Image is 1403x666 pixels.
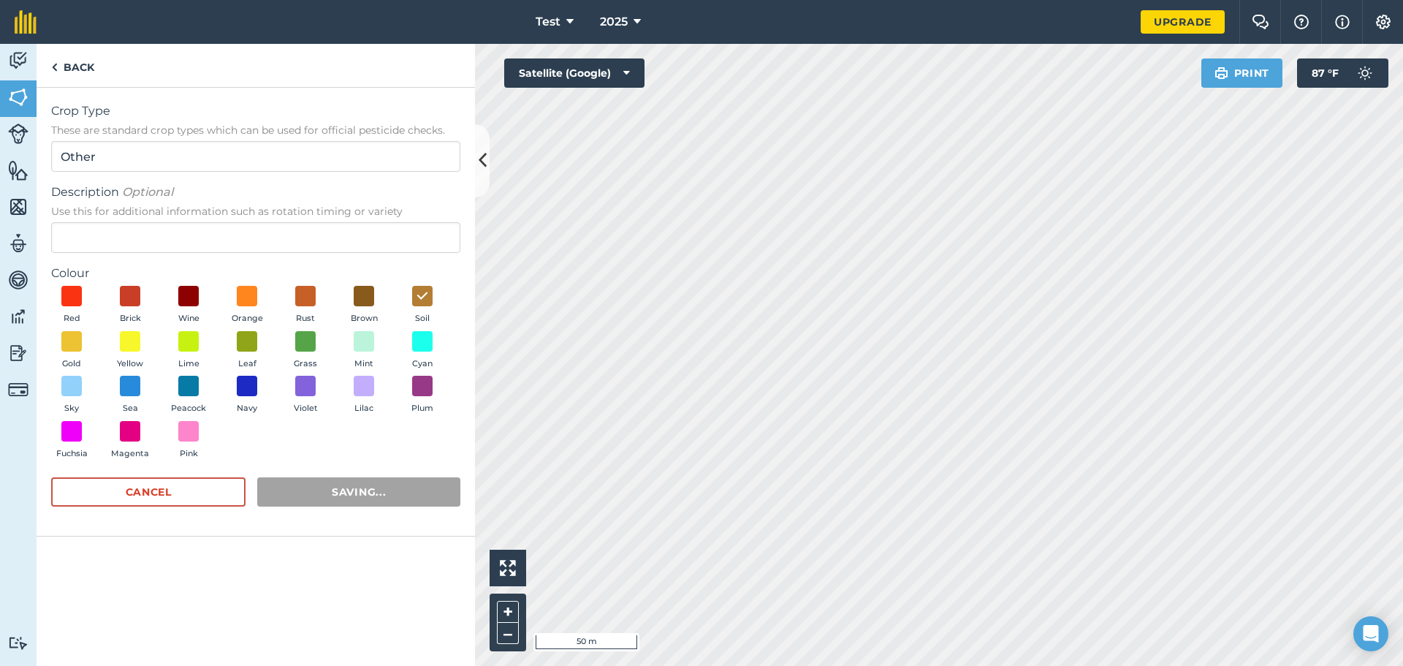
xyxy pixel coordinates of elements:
[51,183,460,201] span: Description
[56,447,88,461] span: Fuchsia
[171,402,206,415] span: Peacock
[110,421,151,461] button: Magenta
[416,287,429,305] img: svg+xml;base64,PHN2ZyB4bWxucz0iaHR0cDovL3d3dy53My5vcmcvMjAwMC9zdmciIHdpZHRoPSIxOCIgaGVpZ2h0PSIyNC...
[294,357,317,371] span: Grass
[64,312,80,325] span: Red
[402,286,443,325] button: Soil
[51,331,92,371] button: Gold
[500,560,516,576] img: Four arrows, one pointing top left, one top right, one bottom right and the last bottom left
[497,623,519,644] button: –
[51,421,92,461] button: Fuchsia
[51,141,460,172] input: Start typing to search for crop type
[110,331,151,371] button: Yellow
[8,269,28,291] img: svg+xml;base64,PD94bWwgdmVyc2lvbj0iMS4wIiBlbmNvZGluZz0idXRmLTgiPz4KPCEtLSBHZW5lcmF0b3I6IEFkb2JlIE...
[180,447,198,461] span: Pink
[8,636,28,650] img: svg+xml;base64,PD94bWwgdmVyc2lvbj0iMS4wIiBlbmNvZGluZz0idXRmLTgiPz4KPCEtLSBHZW5lcmF0b3I6IEFkb2JlIE...
[343,331,384,371] button: Mint
[122,185,173,199] em: Optional
[51,376,92,415] button: Sky
[296,312,315,325] span: Rust
[227,376,267,415] button: Navy
[402,331,443,371] button: Cyan
[1350,58,1380,88] img: svg+xml;base64,PD94bWwgdmVyc2lvbj0iMS4wIiBlbmNvZGluZz0idXRmLTgiPz4KPCEtLSBHZW5lcmF0b3I6IEFkb2JlIE...
[8,159,28,181] img: svg+xml;base64,PHN2ZyB4bWxucz0iaHR0cDovL3d3dy53My5vcmcvMjAwMC9zdmciIHdpZHRoPSI1NiIgaGVpZ2h0PSI2MC...
[123,402,138,415] span: Sea
[294,402,318,415] span: Violet
[415,312,430,325] span: Soil
[1335,13,1350,31] img: svg+xml;base64,PHN2ZyB4bWxucz0iaHR0cDovL3d3dy53My5vcmcvMjAwMC9zdmciIHdpZHRoPSIxNyIgaGVpZ2h0PSIxNy...
[1297,58,1388,88] button: 87 °F
[110,376,151,415] button: Sea
[351,312,378,325] span: Brown
[51,265,460,282] label: Colour
[497,601,519,623] button: +
[168,331,209,371] button: Lime
[111,447,149,461] span: Magenta
[168,421,209,461] button: Pink
[8,379,28,400] img: svg+xml;base64,PD94bWwgdmVyc2lvbj0iMS4wIiBlbmNvZGluZz0idXRmLTgiPz4KPCEtLSBHZW5lcmF0b3I6IEFkb2JlIE...
[51,123,460,137] span: These are standard crop types which can be used for official pesticide checks.
[1252,15,1269,29] img: Two speech bubbles overlapping with the left bubble in the forefront
[285,331,326,371] button: Grass
[64,402,79,415] span: Sky
[504,58,645,88] button: Satellite (Google)
[536,13,560,31] span: Test
[51,286,92,325] button: Red
[51,477,246,507] button: Cancel
[354,402,373,415] span: Lilac
[15,10,37,34] img: fieldmargin Logo
[110,286,151,325] button: Brick
[354,357,373,371] span: Mint
[178,312,199,325] span: Wine
[257,477,460,507] button: Saving...
[232,312,263,325] span: Orange
[51,204,460,219] span: Use this for additional information such as rotation timing or variety
[51,102,460,120] span: Crop Type
[1201,58,1283,88] button: Print
[51,58,58,76] img: svg+xml;base64,PHN2ZyB4bWxucz0iaHR0cDovL3d3dy53My5vcmcvMjAwMC9zdmciIHdpZHRoPSI5IiBoZWlnaHQ9IjI0Ii...
[8,196,28,218] img: svg+xml;base64,PHN2ZyB4bWxucz0iaHR0cDovL3d3dy53My5vcmcvMjAwMC9zdmciIHdpZHRoPSI1NiIgaGVpZ2h0PSI2MC...
[227,286,267,325] button: Orange
[1214,64,1228,82] img: svg+xml;base64,PHN2ZyB4bWxucz0iaHR0cDovL3d3dy53My5vcmcvMjAwMC9zdmciIHdpZHRoPSIxOSIgaGVpZ2h0PSIyNC...
[411,402,433,415] span: Plum
[8,306,28,328] img: svg+xml;base64,PD94bWwgdmVyc2lvbj0iMS4wIiBlbmNvZGluZz0idXRmLTgiPz4KPCEtLSBHZW5lcmF0b3I6IEFkb2JlIE...
[1141,10,1225,34] a: Upgrade
[412,357,433,371] span: Cyan
[62,357,81,371] span: Gold
[168,286,209,325] button: Wine
[1353,616,1388,651] div: Open Intercom Messenger
[402,376,443,415] button: Plum
[1375,15,1392,29] img: A cog icon
[285,286,326,325] button: Rust
[120,312,141,325] span: Brick
[1293,15,1310,29] img: A question mark icon
[343,286,384,325] button: Brown
[237,402,257,415] span: Navy
[600,13,628,31] span: 2025
[285,376,326,415] button: Violet
[117,357,143,371] span: Yellow
[37,44,109,87] a: Back
[343,376,384,415] button: Lilac
[238,357,256,371] span: Leaf
[227,331,267,371] button: Leaf
[8,86,28,108] img: svg+xml;base64,PHN2ZyB4bWxucz0iaHR0cDovL3d3dy53My5vcmcvMjAwMC9zdmciIHdpZHRoPSI1NiIgaGVpZ2h0PSI2MC...
[8,232,28,254] img: svg+xml;base64,PD94bWwgdmVyc2lvbj0iMS4wIiBlbmNvZGluZz0idXRmLTgiPz4KPCEtLSBHZW5lcmF0b3I6IEFkb2JlIE...
[1312,58,1339,88] span: 87 ° F
[8,50,28,72] img: svg+xml;base64,PD94bWwgdmVyc2lvbj0iMS4wIiBlbmNvZGluZz0idXRmLTgiPz4KPCEtLSBHZW5lcmF0b3I6IEFkb2JlIE...
[178,357,199,371] span: Lime
[168,376,209,415] button: Peacock
[8,342,28,364] img: svg+xml;base64,PD94bWwgdmVyc2lvbj0iMS4wIiBlbmNvZGluZz0idXRmLTgiPz4KPCEtLSBHZW5lcmF0b3I6IEFkb2JlIE...
[8,124,28,144] img: svg+xml;base64,PD94bWwgdmVyc2lvbj0iMS4wIiBlbmNvZGluZz0idXRmLTgiPz4KPCEtLSBHZW5lcmF0b3I6IEFkb2JlIE...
